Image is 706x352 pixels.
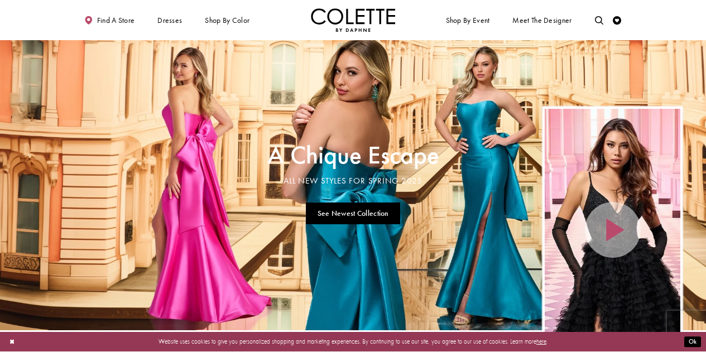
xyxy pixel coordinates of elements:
[611,8,624,32] a: Check Wishlist
[157,16,182,25] span: Dresses
[511,8,574,32] a: Meet the designer
[97,16,135,25] span: Find a store
[306,202,400,224] a: See Newest Collection A Chique Escape All New Styles For Spring 2025
[203,8,252,32] span: Shop by color
[593,8,606,32] a: Toggle search
[446,16,490,25] span: Shop By Event
[5,335,19,350] button: Close Dialog
[444,8,492,32] span: Shop By Event
[311,8,396,32] img: Colette by Daphne
[205,16,249,25] span: Shop by color
[684,337,701,348] button: Submit Dialog
[61,336,645,348] p: Website uses cookies to give you personalized shopping and marketing experiences. By continuing t...
[536,338,546,346] a: here
[155,8,184,32] span: Dresses
[83,8,137,32] a: Find a store
[265,199,441,228] ul: Slider Links
[311,8,396,32] a: Visit Home Page
[512,16,571,25] span: Meet the designer
[545,109,681,351] div: Video Player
